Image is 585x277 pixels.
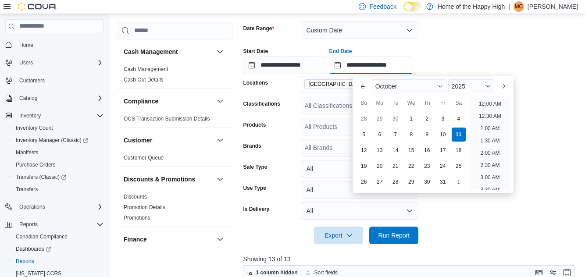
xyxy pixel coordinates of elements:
div: day-28 [389,175,403,189]
div: day-17 [436,143,450,157]
span: Discounts [124,193,147,200]
button: Reports [9,255,107,267]
div: Compliance [117,114,232,128]
a: OCS Transaction Submission Details [124,116,210,122]
h3: Finance [124,235,147,244]
span: Cash Management [124,66,168,73]
span: [US_STATE] CCRS [16,270,61,277]
div: Sa [452,96,466,110]
div: October, 2025 [356,111,467,190]
div: day-16 [420,143,434,157]
label: Products [243,121,266,128]
div: Button. Open the year selector. 2025 is currently selected. [448,79,494,93]
span: Cash Out Details [124,76,164,83]
button: Reports [16,219,41,230]
li: 12:30 AM [475,111,505,121]
span: Operations [16,202,103,212]
button: Customers [2,74,107,87]
label: Start Date [243,48,268,55]
button: Previous Month [356,79,370,93]
a: Dashboards [9,243,107,255]
div: day-18 [452,143,466,157]
a: Home [16,40,37,50]
span: Inventory [16,110,103,121]
div: day-26 [357,175,371,189]
button: Customer [215,135,225,146]
div: Cash Management [117,64,232,89]
a: Canadian Compliance [12,231,71,242]
div: day-9 [420,128,434,142]
span: Sort fields [314,269,338,276]
div: day-25 [452,159,466,173]
div: day-29 [404,175,418,189]
input: Press the down key to enter a popover containing a calendar. Press the escape key to close the po... [329,57,413,74]
span: Reports [16,219,103,230]
a: Inventory Manager (Classic) [9,134,107,146]
a: Transfers [12,184,41,195]
a: Reports [12,256,38,266]
button: Users [2,57,107,69]
span: Customer Queue [124,154,164,161]
span: Users [16,57,103,68]
div: day-1 [404,112,418,126]
button: Canadian Compliance [9,231,107,243]
button: Operations [16,202,49,212]
button: Finance [124,235,213,244]
label: End Date [329,48,352,55]
label: Classifications [243,100,280,107]
li: 3:30 AM [477,185,503,195]
button: Finance [215,234,225,245]
span: Transfers [12,184,103,195]
button: Cash Management [124,47,213,56]
label: Use Type [243,185,266,192]
span: Manifests [16,149,38,156]
button: Discounts & Promotions [215,174,225,185]
span: Operations [19,203,45,210]
span: Transfers (Classic) [16,174,66,181]
span: Inventory Count [12,123,103,133]
div: We [404,96,418,110]
span: 2025 [452,83,465,90]
div: Mo [373,96,387,110]
span: Feedback [369,2,396,11]
button: Discounts & Promotions [124,175,213,184]
button: Purchase Orders [9,159,107,171]
h3: Cash Management [124,47,178,56]
p: Showing 13 of 13 [243,255,578,263]
div: day-2 [420,112,434,126]
span: Dark Mode [403,11,404,12]
span: Inventory Count [16,124,53,131]
div: Tu [389,96,403,110]
li: 2:00 AM [477,148,503,158]
label: Date Range [243,25,274,32]
a: Transfers (Classic) [12,172,70,182]
div: Th [420,96,434,110]
div: day-7 [389,128,403,142]
input: Dark Mode [403,2,422,11]
h3: Discounts & Promotions [124,175,195,184]
li: 12:00 AM [475,99,505,109]
button: Transfers [9,183,107,195]
div: day-22 [404,159,418,173]
img: Cova [18,2,57,11]
div: day-10 [436,128,450,142]
a: Cash Management [124,66,168,72]
a: Discounts [124,194,147,200]
div: Matthew Cracknell [514,1,524,12]
span: Home [19,42,33,49]
div: day-13 [373,143,387,157]
button: Customer [124,136,213,145]
div: day-20 [373,159,387,173]
label: Brands [243,142,261,149]
span: Manifests [12,147,103,158]
div: Button. Open the month selector. October is currently selected. [372,79,446,93]
li: 3:00 AM [477,172,503,183]
div: day-19 [357,159,371,173]
button: Inventory Count [9,122,107,134]
button: Compliance [215,96,225,107]
a: Manifests [12,147,42,158]
div: day-27 [373,175,387,189]
span: Customers [19,77,45,84]
label: Is Delivery [243,206,269,213]
span: OCS Transaction Submission Details [124,115,210,122]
